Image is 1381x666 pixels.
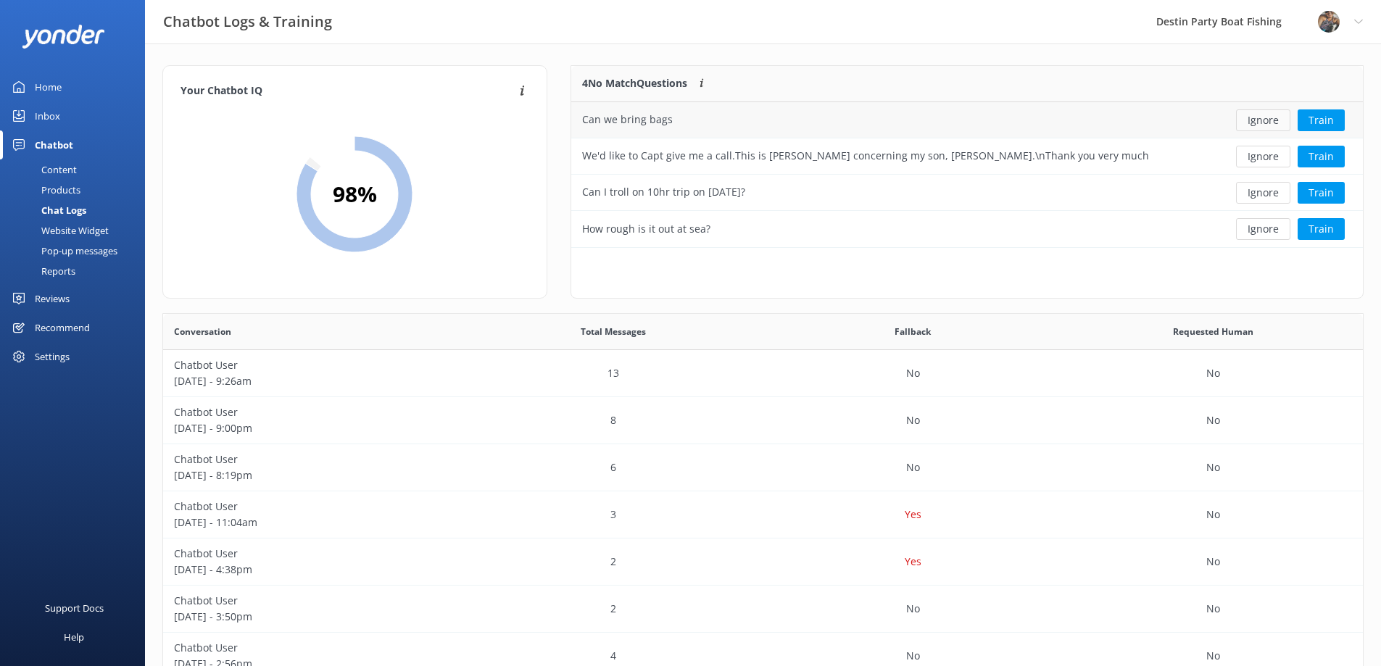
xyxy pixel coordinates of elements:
[582,184,745,200] div: Can I troll on 10hr trip on [DATE]?
[895,325,931,338] span: Fallback
[9,159,77,180] div: Content
[1236,182,1290,204] button: Ignore
[163,538,1363,586] div: row
[571,138,1363,175] div: row
[1206,412,1220,428] p: No
[333,177,377,212] h2: 98 %
[610,412,616,428] p: 8
[174,546,452,562] p: Chatbot User
[64,623,84,652] div: Help
[174,640,452,656] p: Chatbot User
[610,648,616,664] p: 4
[9,159,145,180] a: Content
[1298,182,1345,204] button: Train
[571,102,1363,138] div: row
[1236,218,1290,240] button: Ignore
[163,10,332,33] h3: Chatbot Logs & Training
[582,112,673,128] div: Can we bring bags
[174,420,452,436] p: [DATE] - 9:00pm
[610,601,616,617] p: 2
[9,261,145,281] a: Reports
[9,180,80,200] div: Products
[1206,554,1220,570] p: No
[906,412,920,428] p: No
[905,554,921,570] p: Yes
[9,220,109,241] div: Website Widget
[163,586,1363,633] div: row
[174,325,231,338] span: Conversation
[905,507,921,523] p: Yes
[45,594,104,623] div: Support Docs
[581,325,646,338] span: Total Messages
[906,648,920,664] p: No
[571,102,1363,247] div: grid
[571,175,1363,211] div: row
[582,75,687,91] p: 4 No Match Questions
[1236,146,1290,167] button: Ignore
[906,365,920,381] p: No
[163,350,1363,397] div: row
[174,467,452,483] p: [DATE] - 8:19pm
[35,342,70,371] div: Settings
[35,130,73,159] div: Chatbot
[174,515,452,530] p: [DATE] - 11:04am
[1206,507,1220,523] p: No
[35,284,70,313] div: Reviews
[1206,459,1220,475] p: No
[9,200,86,220] div: Chat Logs
[1298,109,1345,131] button: Train
[9,220,145,241] a: Website Widget
[174,373,452,389] p: [DATE] - 9:26am
[9,200,145,220] a: Chat Logs
[174,609,452,625] p: [DATE] - 3:50pm
[610,507,616,523] p: 3
[1206,601,1220,617] p: No
[1206,365,1220,381] p: No
[181,83,515,99] h4: Your Chatbot IQ
[22,25,105,49] img: yonder-white-logo.png
[35,72,62,101] div: Home
[1173,325,1253,338] span: Requested Human
[9,180,145,200] a: Products
[610,554,616,570] p: 2
[1298,146,1345,167] button: Train
[163,491,1363,538] div: row
[571,211,1363,247] div: row
[607,365,619,381] p: 13
[174,562,452,578] p: [DATE] - 4:38pm
[9,261,75,281] div: Reports
[174,593,452,609] p: Chatbot User
[906,601,920,617] p: No
[174,451,452,467] p: Chatbot User
[9,241,145,261] a: Pop-up messages
[35,313,90,342] div: Recommend
[9,241,117,261] div: Pop-up messages
[163,444,1363,491] div: row
[163,397,1363,444] div: row
[610,459,616,475] p: 6
[35,101,60,130] div: Inbox
[174,404,452,420] p: Chatbot User
[582,148,1149,164] div: We'd like to Capt give me a call.This is [PERSON_NAME] concerning my son, [PERSON_NAME].\nThank y...
[1298,218,1345,240] button: Train
[1318,11,1340,33] img: 250-1666038197.jpg
[174,499,452,515] p: Chatbot User
[174,357,452,373] p: Chatbot User
[582,221,710,237] div: How rough is it out at sea?
[906,459,920,475] p: No
[1236,109,1290,131] button: Ignore
[1206,648,1220,664] p: No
